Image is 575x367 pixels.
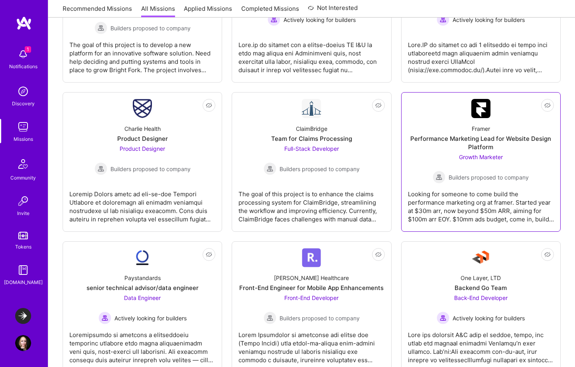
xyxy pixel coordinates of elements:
div: Community [10,174,36,182]
img: Actively looking for builders [268,13,280,26]
span: Builders proposed to company [110,24,191,32]
a: Completed Missions [241,4,299,18]
div: Invite [17,209,30,217]
div: Lore.ip do sitamet con a elitse-doeius TE I&U la etdo mag aliqua eni Adminimveni quis, nost exerc... [238,34,384,74]
a: All Missions [141,4,175,18]
img: Company Logo [471,248,490,267]
img: Community [14,154,33,174]
div: Performance Marketing Lead for Website Design Platform [408,134,554,151]
i: icon EyeClosed [544,251,551,258]
div: Loremip Dolors ametc ad eli-se-doe Tempori Utlabore et doloremagn ali enimadm veniamqui nostrudex... [69,183,215,223]
img: Actively looking for builders [437,13,449,26]
div: Team for Claims Processing [271,134,352,143]
a: Company LogoPaystandardssenior technical advisor/data engineerData Engineer Actively looking for ... [69,248,215,366]
div: Tokens [15,243,32,251]
div: Lore ips dolorsit A&C adip el seddoe, tempo, inc utlab etd magnaal enimadmi VenIamqu’n exer ullam... [408,324,554,364]
a: Not Interested [308,3,358,18]
div: Lore.IP do sitamet co adi 1 elitseddo ei tempo inci utlaboreetd magn aliquaenim admin veniamqu no... [408,34,554,74]
img: discovery [15,83,31,99]
a: Company LogoOne Layer, LTDBackend Go TeamBack-End Developer Actively looking for buildersActively... [408,248,554,366]
div: [DOMAIN_NAME] [4,278,43,286]
img: Company Logo [133,248,152,267]
img: Actively looking for builders [98,312,111,324]
img: Actively looking for builders [437,312,449,324]
span: Product Designer [120,145,165,152]
div: Product Designer [117,134,168,143]
div: Looking for someone to come build the performance marketing org at framer. Started year at $30m a... [408,183,554,223]
i: icon EyeClosed [544,102,551,109]
i: icon EyeClosed [206,102,212,109]
div: Discovery [12,99,35,108]
img: Company Logo [133,99,152,118]
div: Backend Go Team [455,284,507,292]
img: guide book [15,262,31,278]
img: Invite [15,193,31,209]
img: tokens [18,232,28,239]
i: icon EyeClosed [375,102,382,109]
div: The goal of this project is to enhance the claims processing system for ClaimBridge, streamlining... [238,183,384,223]
span: Builders proposed to company [280,165,360,173]
div: Framer [472,124,490,133]
img: Company Logo [302,248,321,267]
a: Company LogoCharlie HealthProduct DesignerProduct Designer Builders proposed to companyBuilders p... [69,99,215,225]
span: Data Engineer [124,294,161,301]
img: Company Logo [302,99,321,118]
span: Actively looking for builders [114,314,187,322]
a: Company LogoFramerPerformance Marketing Lead for Website Design PlatformGrowth Marketer Builders ... [408,99,554,225]
a: Company Logo[PERSON_NAME] HealthcareFront-End Engineer for Mobile App EnhancementsFront-End Devel... [238,248,384,366]
div: Missions [14,135,33,143]
a: Recommended Missions [63,4,132,18]
span: 1 [25,46,31,53]
div: Charlie Health [124,124,161,133]
img: teamwork [15,119,31,135]
div: Notifications [9,62,37,71]
div: [PERSON_NAME] Healthcare [274,274,349,282]
img: Builders proposed to company [264,162,276,175]
span: Growth Marketer [459,154,503,160]
span: Builders proposed to company [449,173,529,182]
span: Front-End Developer [284,294,339,301]
span: Actively looking for builders [284,16,356,24]
div: ClaimBridge [296,124,327,133]
a: User Avatar [13,335,33,351]
a: Company LogoClaimBridgeTeam for Claims ProcessingFull-Stack Developer Builders proposed to compan... [238,99,384,225]
img: Builders proposed to company [95,22,107,34]
div: One Layer, LTD [461,274,501,282]
span: Builders proposed to company [110,165,191,173]
img: Builders proposed to company [95,162,107,175]
div: senior technical advisor/data engineer [87,284,199,292]
span: Actively looking for builders [453,314,525,322]
div: Loremipsumdo si ametcons a elitseddoeiu temporinc utlabore etdo magna aliquaenimadm veni quis, no... [69,324,215,364]
div: Lorem Ipsumdolor si ametconse adi elitse doe (Tempo Incidi) utla etdol-ma-aliqua enim-admini veni... [238,324,384,364]
img: Builders proposed to company [433,171,445,183]
i: icon EyeClosed [375,251,382,258]
div: Paystandards [124,274,161,282]
span: Builders proposed to company [280,314,360,322]
a: Applied Missions [184,4,232,18]
div: The goal of this project is to develop a new platform for an innovative software solution. Need h... [69,34,215,74]
span: Back-End Developer [454,294,508,301]
img: logo [16,16,32,30]
img: bell [15,46,31,62]
a: LaunchDarkly: Experimentation Delivery Team [13,308,33,324]
span: Full-Stack Developer [284,145,339,152]
img: User Avatar [15,335,31,351]
img: Builders proposed to company [264,312,276,324]
div: Front-End Engineer for Mobile App Enhancements [239,284,384,292]
img: Company Logo [471,99,490,118]
span: Actively looking for builders [453,16,525,24]
i: icon EyeClosed [206,251,212,258]
img: LaunchDarkly: Experimentation Delivery Team [15,308,31,324]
